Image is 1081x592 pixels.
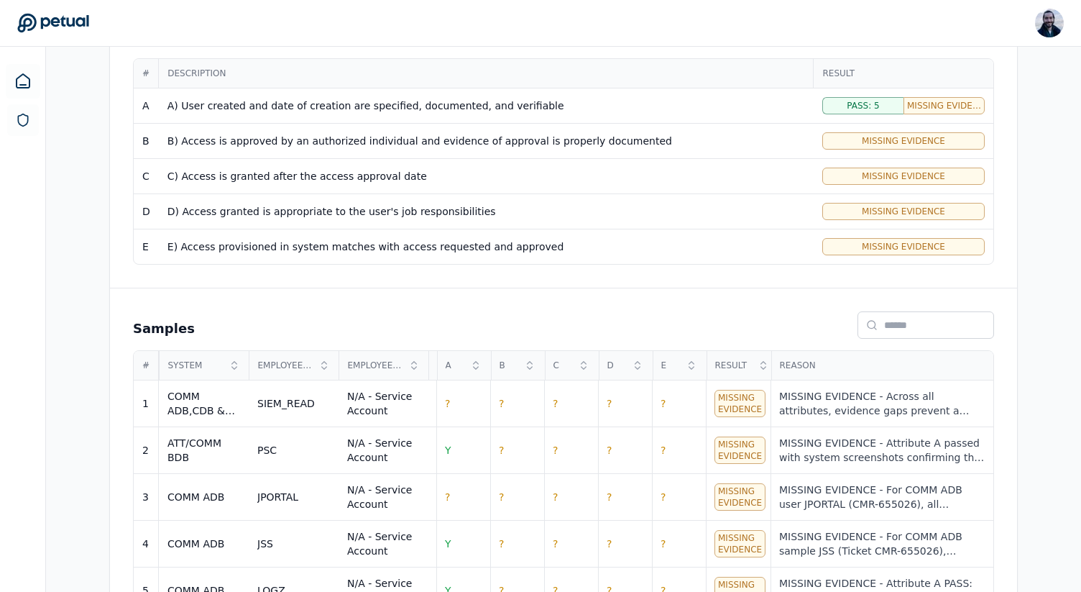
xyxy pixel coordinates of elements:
span: Pass: 5 [847,100,879,111]
span: ? [499,491,504,503]
td: E [134,229,159,265]
div: D) Access granted is appropriate to the user's job responsibilities [167,204,805,219]
span: Result [715,360,753,371]
span: Employee Name [258,360,314,371]
div: N/A - Service Account [347,436,420,465]
span: C [553,360,574,371]
span: ? [553,491,558,503]
td: 4 [134,521,159,568]
div: N/A - Service Account [347,529,420,558]
span: ? [553,445,558,456]
span: Reason [780,360,985,371]
span: ? [499,398,504,409]
img: Roberto Fernandez [1035,9,1064,37]
span: ? [661,491,666,503]
div: ATT/COMM BDB [167,436,240,465]
a: Go to Dashboard [17,13,89,33]
div: N/A - Service Account [347,389,420,418]
td: B [134,124,159,159]
td: C [134,159,159,194]
span: Y [445,538,451,550]
div: MISSING EVIDENCE - For COMM ADB user JPORTAL (CMR-655026), all attributes lack sufficient support... [780,483,985,511]
span: A [446,360,466,371]
div: COMM ADB [167,490,224,504]
div: PSC [257,443,277,457]
div: MISSING EVIDENCE - For COMM ADB sample JSS (Ticket CMR-655026), Attribute A PASS: system-of-recor... [780,529,985,558]
span: Result [822,68,985,79]
span: ? [661,538,666,550]
span: ? [607,538,612,550]
div: Missing Evidence [714,437,765,464]
div: B) Access is approved by an authorized individual and evidence of approval is properly documented [167,134,805,148]
div: COMM ADB [167,537,224,551]
span: Employee Job Title [348,360,404,371]
span: ? [499,538,504,550]
div: JPORTAL [257,490,298,504]
span: D [607,360,627,371]
td: D [134,194,159,229]
div: Missing Evidence [714,483,765,511]
div: C) Access is granted after the access approval date [167,169,805,183]
span: ? [499,445,504,456]
span: B [500,360,520,371]
span: # [142,68,149,79]
td: 1 [134,381,159,427]
span: ? [607,445,612,456]
span: Description [167,68,804,79]
div: Missing Evidence [714,530,765,557]
span: ? [445,491,450,503]
div: SIEM_READ [257,396,315,411]
span: Missing Evidence [862,241,945,252]
span: Missing Evidence [862,135,945,147]
div: MISSING EVIDENCE - Attribute A passed with system screenshots confirming the PSC service account ... [780,436,985,465]
span: E [661,360,681,371]
div: COMM ADB,CDB & ODB [167,389,240,418]
span: ? [553,538,558,550]
div: Missing Evidence [714,390,765,417]
div: E) Access provisioned in system matches with access requested and approved [167,240,805,254]
span: ? [553,398,558,409]
span: Missing Evidence [862,170,945,182]
span: ? [445,398,450,409]
div: N/A - Service Account [347,483,420,511]
span: Missing Evidence [862,206,945,217]
span: System [168,360,224,371]
div: JSS [257,537,273,551]
a: Dashboard [6,64,40,99]
span: ? [661,445,666,456]
span: # [142,360,150,371]
a: SOC 1 Reports [7,104,39,136]
span: Y [445,445,451,456]
td: 3 [134,474,159,521]
span: Missing Evidence: 5 [907,100,981,111]
span: ? [661,398,666,409]
h2: Samples [133,319,195,339]
div: A) User created and date of creation are specified, documented, and verifiable [167,99,805,113]
div: MISSING EVIDENCE - Across all attributes, evidence gaps prevent a conclusion for the full scope (... [780,389,985,418]
td: 2 [134,427,159,474]
span: ? [607,398,612,409]
td: A [134,88,159,124]
span: ? [607,491,612,503]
